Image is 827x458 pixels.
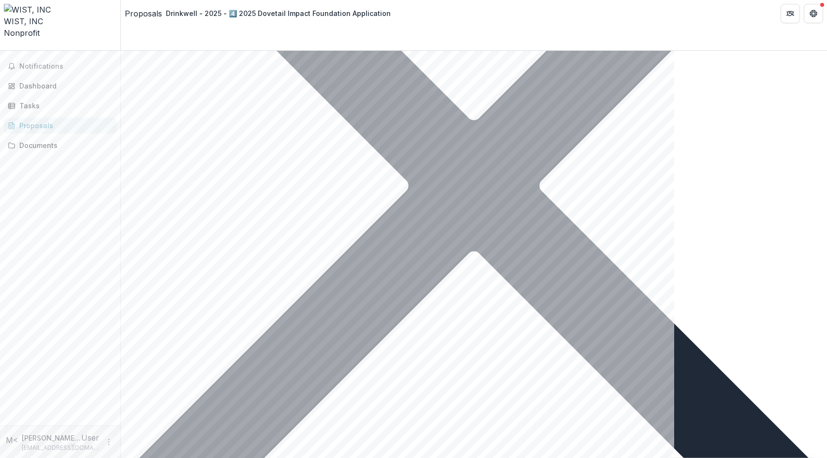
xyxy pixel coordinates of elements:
[22,433,81,443] p: [PERSON_NAME] <[EMAIL_ADDRESS][DOMAIN_NAME]> <[EMAIL_ADDRESS][DOMAIN_NAME]>
[125,6,395,20] nav: breadcrumb
[4,98,117,114] a: Tasks
[19,101,109,111] div: Tasks
[4,78,117,94] a: Dashboard
[4,15,117,27] div: WIST, INC
[4,28,40,38] span: Nonprofit
[781,4,800,23] button: Partners
[4,4,117,15] img: WIST, INC
[804,4,823,23] button: Get Help
[19,81,109,91] div: Dashboard
[4,137,117,153] a: Documents
[81,432,99,443] p: User
[19,140,109,150] div: Documents
[125,8,162,19] a: Proposals
[103,436,115,448] button: More
[166,8,391,18] div: Drinkwell - 2025 - 4️⃣ 2025 Dovetail Impact Foundation Application
[4,118,117,133] a: Proposals
[19,120,109,131] div: Proposals
[6,434,18,446] div: Minhaj Chowdhury <minhaj@drinkwell.com> <minhaj@drinkwell.com>
[4,59,117,74] button: Notifications
[22,443,99,452] p: [EMAIL_ADDRESS][DOMAIN_NAME]
[19,62,113,71] span: Notifications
